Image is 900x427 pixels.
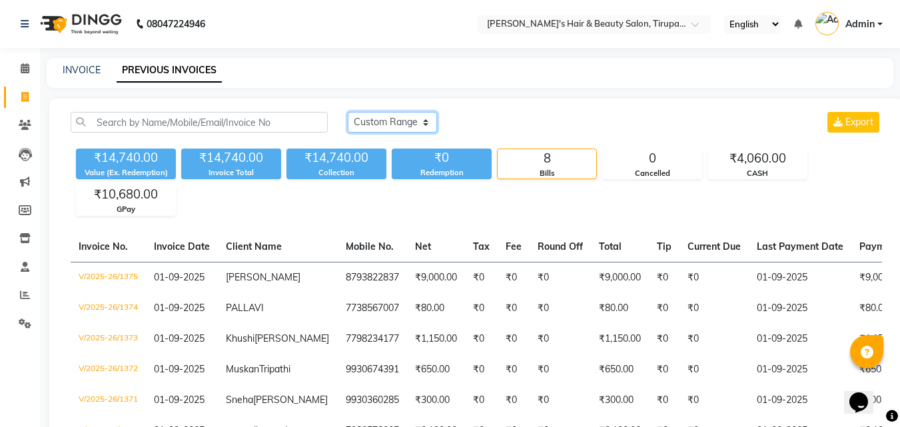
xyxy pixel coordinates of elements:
[498,324,530,354] td: ₹0
[77,185,175,204] div: ₹10,680.00
[259,363,290,375] span: Tripathi
[286,167,386,179] div: Collection
[498,354,530,385] td: ₹0
[530,354,591,385] td: ₹0
[63,64,101,76] a: INVOICE
[392,167,492,179] div: Redemption
[679,293,749,324] td: ₹0
[79,240,128,252] span: Invoice No.
[498,149,596,168] div: 8
[226,363,259,375] span: Muskan
[649,293,679,324] td: ₹0
[154,240,210,252] span: Invoice Date
[530,293,591,324] td: ₹0
[34,5,125,43] img: logo
[649,385,679,416] td: ₹0
[154,332,205,344] span: 01-09-2025
[71,293,146,324] td: V/2025-26/1374
[591,324,649,354] td: ₹1,150.00
[757,240,843,252] span: Last Payment Date
[226,394,253,406] span: Sneha
[147,5,205,43] b: 08047224946
[649,262,679,293] td: ₹0
[538,240,583,252] span: Round Off
[338,354,407,385] td: 9930674391
[845,116,873,128] span: Export
[154,302,205,314] span: 01-09-2025
[407,293,465,324] td: ₹80.00
[749,262,851,293] td: 01-09-2025
[346,240,394,252] span: Mobile No.
[338,262,407,293] td: 8793822837
[181,149,281,167] div: ₹14,740.00
[154,394,205,406] span: 01-09-2025
[473,240,490,252] span: Tax
[407,324,465,354] td: ₹1,150.00
[679,324,749,354] td: ₹0
[603,149,701,168] div: 0
[591,385,649,416] td: ₹300.00
[530,324,591,354] td: ₹0
[506,240,522,252] span: Fee
[679,354,749,385] td: ₹0
[254,332,329,344] span: [PERSON_NAME]
[76,167,176,179] div: Value (Ex. Redemption)
[708,149,807,168] div: ₹4,060.00
[498,385,530,416] td: ₹0
[465,324,498,354] td: ₹0
[253,394,328,406] span: [PERSON_NAME]
[154,271,205,283] span: 01-09-2025
[679,385,749,416] td: ₹0
[708,168,807,179] div: CASH
[749,385,851,416] td: 01-09-2025
[338,385,407,416] td: 9930360285
[844,374,887,414] iframe: chat widget
[530,385,591,416] td: ₹0
[181,167,281,179] div: Invoice Total
[117,59,222,83] a: PREVIOUS INVOICES
[749,324,851,354] td: 01-09-2025
[76,149,176,167] div: ₹14,740.00
[71,262,146,293] td: V/2025-26/1375
[465,385,498,416] td: ₹0
[498,293,530,324] td: ₹0
[657,240,672,252] span: Tip
[591,262,649,293] td: ₹9,000.00
[71,354,146,385] td: V/2025-26/1372
[815,12,839,35] img: Admin
[845,17,875,31] span: Admin
[338,324,407,354] td: 7798234177
[603,168,701,179] div: Cancelled
[591,354,649,385] td: ₹650.00
[649,324,679,354] td: ₹0
[407,262,465,293] td: ₹9,000.00
[392,149,492,167] div: ₹0
[530,262,591,293] td: ₹0
[687,240,741,252] span: Current Due
[749,354,851,385] td: 01-09-2025
[71,112,328,133] input: Search by Name/Mobile/Email/Invoice No
[465,262,498,293] td: ₹0
[226,302,264,314] span: PALLAVI
[407,354,465,385] td: ₹650.00
[465,293,498,324] td: ₹0
[498,262,530,293] td: ₹0
[286,149,386,167] div: ₹14,740.00
[226,271,300,283] span: [PERSON_NAME]
[749,293,851,324] td: 01-09-2025
[154,363,205,375] span: 01-09-2025
[226,332,254,344] span: Khushi
[498,168,596,179] div: Bills
[591,293,649,324] td: ₹80.00
[679,262,749,293] td: ₹0
[71,385,146,416] td: V/2025-26/1371
[649,354,679,385] td: ₹0
[599,240,622,252] span: Total
[338,293,407,324] td: 7738567007
[827,112,879,133] button: Export
[415,240,431,252] span: Net
[77,204,175,215] div: GPay
[226,240,282,252] span: Client Name
[465,354,498,385] td: ₹0
[407,385,465,416] td: ₹300.00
